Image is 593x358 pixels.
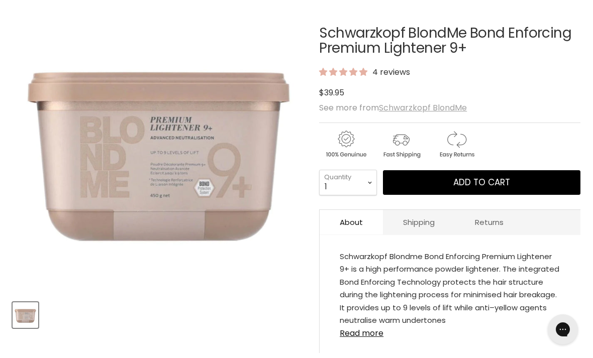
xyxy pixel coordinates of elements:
[369,66,410,78] span: 4 reviews
[11,299,307,328] div: Product thumbnails
[14,303,37,327] img: Schwarzkopf BlondMe Bond Enforcing Premium Lightener 9+
[13,1,305,293] div: Schwarzkopf BlondMe Bond Enforcing Premium Lightener 9+ image. Click or Scroll to Zoom.
[383,170,580,195] button: Add to cart
[319,129,372,160] img: genuine.gif
[383,210,455,234] a: Shipping
[455,210,524,234] a: Returns
[13,302,38,328] button: Schwarzkopf BlondMe Bond Enforcing Premium Lightener 9+
[319,102,467,113] span: See more from
[340,250,560,323] div: Schwarzkopf Blondme Bond Enforcing Premium Lightener 9+ is a high performance powder lightener. T...
[319,26,580,57] h1: Schwarzkopf BlondMe Bond Enforcing Premium Lightener 9+
[319,66,369,78] span: 5.00 stars
[319,170,377,195] select: Quantity
[453,176,510,188] span: Add to cart
[430,129,483,160] img: returns.gif
[320,210,383,234] a: About
[543,311,583,348] iframe: Gorgias live chat messenger
[374,129,428,160] img: shipping.gif
[319,87,344,98] span: $39.95
[340,323,560,338] a: Read more
[379,102,467,113] a: Schwarzkopf BlondMe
